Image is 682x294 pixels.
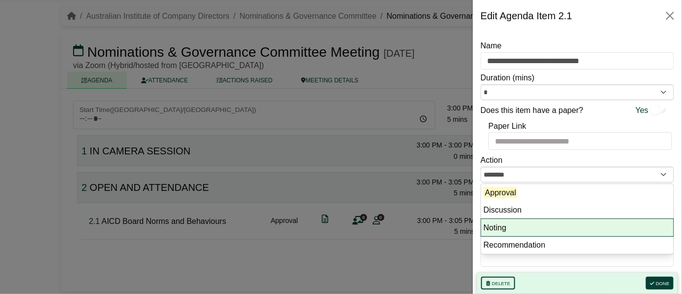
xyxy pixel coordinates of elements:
[481,219,674,237] li: Noting
[636,104,648,117] span: Yes
[646,277,674,290] button: Done
[481,8,572,24] div: Edit Agenda Item 2.1
[484,187,518,198] mark: Approval
[489,120,527,133] label: Paper Link
[481,39,502,52] label: Name
[481,184,674,202] li: Approval
[481,154,502,167] label: Action
[481,104,583,117] label: Does this item have a paper?
[481,277,515,290] button: Delete
[481,201,674,219] li: Discussion
[662,8,678,24] button: Close
[481,72,534,84] label: Duration (mins)
[481,236,674,254] li: Recommendation
[481,269,537,282] label: Run Sheet Note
